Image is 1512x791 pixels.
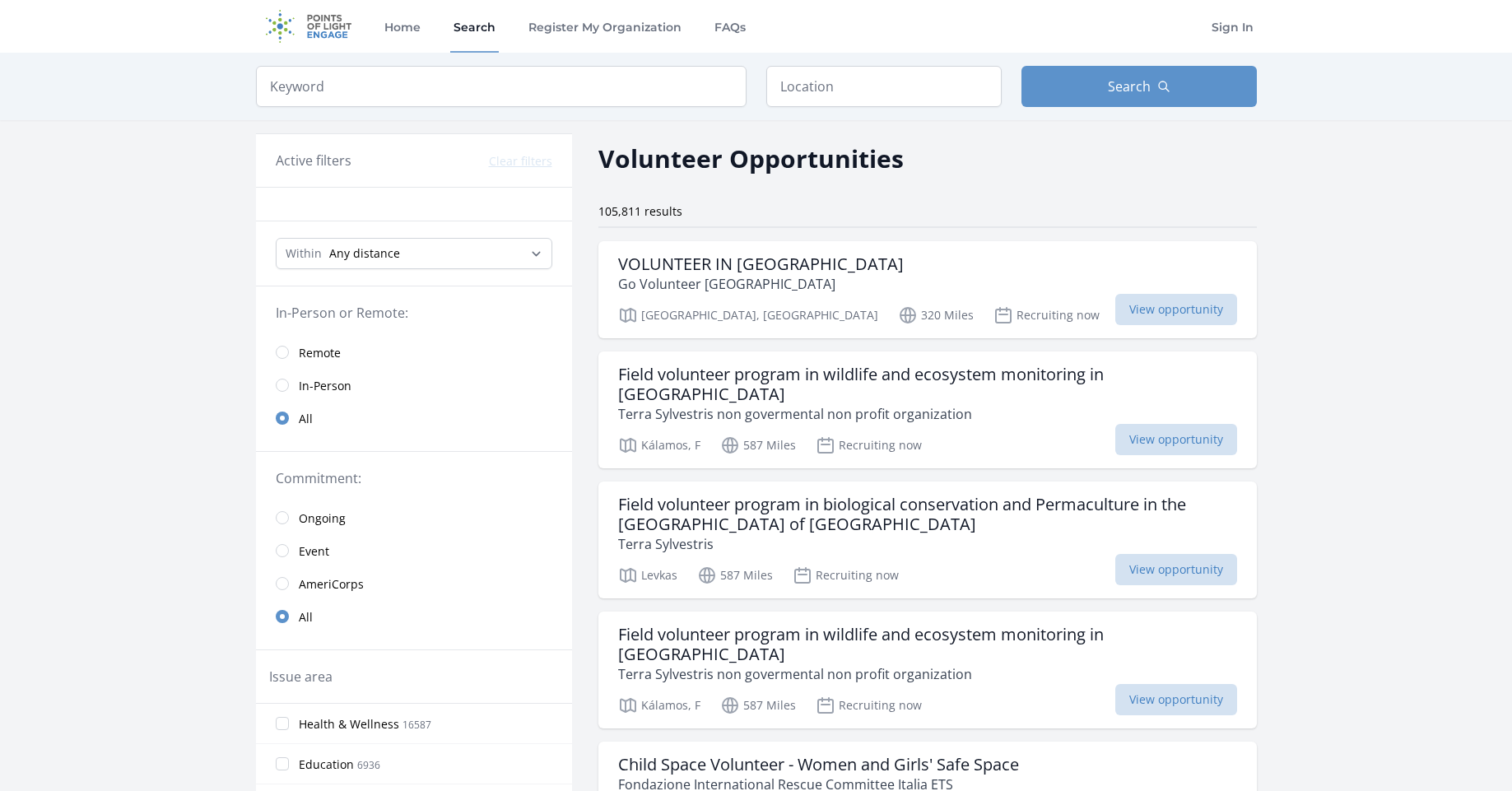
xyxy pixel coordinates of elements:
span: Remote [299,345,341,361]
span: All [299,411,313,427]
a: All [256,402,572,435]
p: [GEOGRAPHIC_DATA], [GEOGRAPHIC_DATA] [618,305,878,325]
span: 6936 [357,758,380,772]
a: All [256,600,572,633]
h3: Child Space Volunteer - Women and Girls' Safe Space [618,755,1019,775]
a: Event [256,534,572,567]
p: Kálamos, F [618,435,700,455]
p: Levkas [618,565,677,585]
a: Remote [256,336,572,369]
p: 587 Miles [697,565,773,585]
p: 320 Miles [898,305,974,325]
h3: Field volunteer program in biological conservation and Permaculture in the [GEOGRAPHIC_DATA] of [... [618,495,1237,534]
p: Recruiting now [816,435,922,455]
select: Search Radius [276,238,552,269]
span: In-Person [299,378,351,394]
h3: VOLUNTEER IN [GEOGRAPHIC_DATA] [618,254,904,274]
span: Education [299,756,354,773]
span: Health & Wellness [299,716,399,733]
span: View opportunity [1115,424,1237,455]
p: Go Volunteer [GEOGRAPHIC_DATA] [618,274,904,294]
input: Location [766,66,1002,107]
a: Field volunteer program in wildlife and ecosystem monitoring in [GEOGRAPHIC_DATA] Terra Sylvestri... [598,612,1257,728]
a: Field volunteer program in wildlife and ecosystem monitoring in [GEOGRAPHIC_DATA] Terra Sylvestri... [598,351,1257,468]
p: Kálamos, F [618,696,700,715]
h3: Field volunteer program in wildlife and ecosystem monitoring in [GEOGRAPHIC_DATA] [618,365,1237,404]
span: Event [299,543,329,560]
span: View opportunity [1115,294,1237,325]
input: Health & Wellness 16587 [276,717,289,730]
p: 587 Miles [720,435,796,455]
a: AmeriCorps [256,567,572,600]
span: View opportunity [1115,554,1237,585]
p: 587 Miles [720,696,796,715]
h2: Volunteer Opportunities [598,140,904,177]
span: Search [1108,77,1151,96]
input: Keyword [256,66,747,107]
p: Terra Sylvestris non govermental non profit organization [618,404,1237,424]
span: 105,811 results [598,203,682,219]
legend: In-Person or Remote: [276,303,552,323]
p: Recruiting now [993,305,1100,325]
h3: Active filters [276,151,351,170]
span: 16587 [402,718,431,732]
a: Field volunteer program in biological conservation and Permaculture in the [GEOGRAPHIC_DATA] of [... [598,482,1257,598]
legend: Commitment: [276,468,552,488]
input: Education 6936 [276,757,289,770]
button: Clear filters [489,153,552,170]
p: Recruiting now [793,565,899,585]
a: In-Person [256,369,572,402]
a: Ongoing [256,501,572,534]
p: Terra Sylvestris non govermental non profit organization [618,664,1237,684]
p: Terra Sylvestris [618,534,1237,554]
legend: Issue area [269,667,333,686]
span: All [299,609,313,626]
span: AmeriCorps [299,576,364,593]
a: VOLUNTEER IN [GEOGRAPHIC_DATA] Go Volunteer [GEOGRAPHIC_DATA] [GEOGRAPHIC_DATA], [GEOGRAPHIC_DATA... [598,241,1257,338]
span: View opportunity [1115,684,1237,715]
span: Ongoing [299,510,346,527]
h3: Field volunteer program in wildlife and ecosystem monitoring in [GEOGRAPHIC_DATA] [618,625,1237,664]
button: Search [1021,66,1257,107]
p: Recruiting now [816,696,922,715]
